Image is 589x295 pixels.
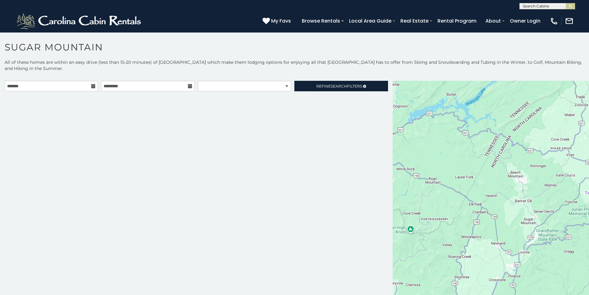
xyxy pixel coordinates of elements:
span: Refine Filters [316,84,362,89]
span: Search [331,84,347,89]
img: phone-regular-white.png [550,17,558,25]
img: mail-regular-white.png [565,17,574,25]
a: RefineSearchFilters [294,81,388,91]
a: My Favs [262,17,292,25]
a: Owner Login [507,15,544,26]
span: My Favs [271,17,291,25]
a: Rental Program [434,15,480,26]
a: Local Area Guide [346,15,395,26]
a: About [482,15,504,26]
a: Real Estate [397,15,432,26]
img: White-1-2.png [15,12,144,30]
a: Browse Rentals [299,15,343,26]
